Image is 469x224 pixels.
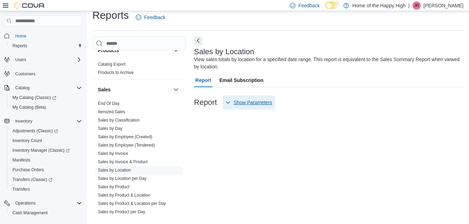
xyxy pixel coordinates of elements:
span: Email Subscription [219,73,263,87]
span: Sales by Product [98,184,129,190]
a: Itemized Sales [98,109,125,114]
span: Show Parameters [234,99,272,106]
a: Products to Archive [98,70,134,75]
span: Inventory Count [10,136,82,145]
button: Catalog [1,83,85,93]
h3: Sales by Location [194,48,254,56]
span: Reports [10,42,82,50]
span: Sales by Location [98,167,131,173]
button: Next [194,36,202,45]
span: My Catalog (Beta) [12,105,46,110]
span: Catalog [15,85,30,91]
span: Transfers (Classic) [10,175,82,184]
span: My Catalog (Classic) [12,95,56,100]
span: Adjustments (Classic) [12,128,58,134]
a: Reports [10,42,30,50]
h3: Products [98,47,119,54]
span: Cash Management [10,209,82,217]
a: Adjustments (Classic) [10,127,61,135]
a: Sales by Product & Location [98,193,150,198]
button: Users [1,55,85,65]
span: JR [414,1,419,10]
button: Sales [172,85,180,94]
span: Operations [15,200,36,206]
button: Inventory [12,117,35,125]
a: Feedback [133,10,168,24]
span: Transfers [12,186,30,192]
span: Users [15,57,26,63]
span: My Catalog (Classic) [10,93,82,102]
button: Customers [1,69,85,79]
span: Cash Management [12,210,48,216]
span: Customers [12,69,82,78]
button: Transfers [7,184,85,194]
span: Sales by Classification [98,117,140,123]
span: Manifests [12,157,30,163]
a: Sales by Employee (Created) [98,134,152,139]
span: Sales by Employee (Created) [98,134,152,140]
a: Transfers [10,185,33,193]
span: End Of Day [98,101,119,106]
a: Sales by Invoice & Product [98,159,148,164]
span: Customers [15,71,35,77]
button: Sales [98,86,170,93]
span: Feedback [298,2,319,9]
span: Report [195,73,211,87]
a: Customers [12,70,38,78]
span: Purchase Orders [10,166,82,174]
span: Inventory [12,117,82,125]
a: Sales by Location per Day [98,176,146,181]
span: Sales by Product & Location per Day [98,201,166,206]
h3: Sales [98,86,111,93]
a: Inventory Manager (Classic) [10,146,73,155]
button: Operations [12,199,39,207]
p: [PERSON_NAME] [424,1,463,10]
a: Cash Management [10,209,50,217]
button: Users [12,56,29,64]
a: Adjustments (Classic) [7,126,85,136]
div: View sales totals by location for a specified date range. This report is equivalent to the Sales ... [194,56,460,70]
button: Operations [1,198,85,208]
button: Products [98,47,170,54]
h1: Reports [92,8,129,22]
button: Home [1,31,85,41]
a: Transfers (Classic) [10,175,55,184]
button: Inventory [1,116,85,126]
h3: Report [194,98,217,107]
span: Sales by Day [98,126,123,131]
span: Sales by Invoice [98,151,128,156]
a: My Catalog (Beta) [10,103,49,111]
a: Manifests [10,156,33,164]
span: Manifests [10,156,82,164]
a: Sales by Product per Day [98,209,145,214]
span: Feedback [144,14,165,21]
span: Sales by Employee (Tendered) [98,142,155,148]
span: Home [15,33,26,39]
span: Transfers (Classic) [12,177,52,182]
img: Cova [14,2,45,9]
a: Sales by Classification [98,118,140,123]
span: Sales by Product & Location [98,192,150,198]
button: My Catalog (Beta) [7,102,85,112]
button: Purchase Orders [7,165,85,175]
span: Users [12,56,82,64]
div: Products [92,60,186,80]
div: Jazmine Rice [412,1,421,10]
span: Inventory Count [12,138,42,143]
span: Purchase Orders [12,167,44,173]
p: | [408,1,410,10]
button: Show Parameters [223,96,275,109]
button: Inventory Count [7,136,85,146]
span: Sales by Invoice & Product [98,159,148,165]
span: Catalog [12,84,82,92]
a: My Catalog (Classic) [10,93,59,102]
a: Purchase Orders [10,166,47,174]
a: Catalog Export [98,62,125,67]
span: Inventory Manager (Classic) [12,148,70,153]
span: Operations [12,199,82,207]
div: Sales [92,99,186,219]
span: Adjustments (Classic) [10,127,82,135]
